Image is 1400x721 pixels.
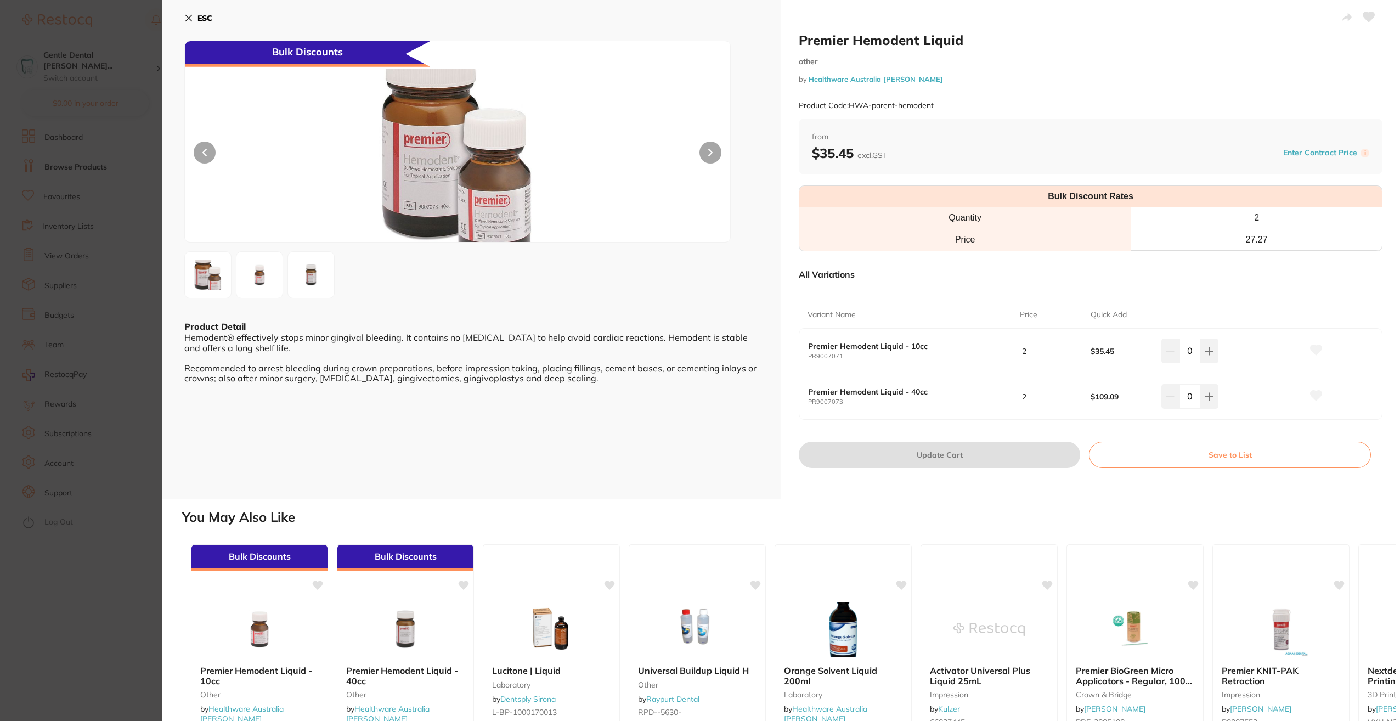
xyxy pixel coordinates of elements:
span: by [1076,704,1145,714]
div: Bulk Discounts [337,545,473,571]
th: Quantity [799,207,1131,229]
span: by [930,704,960,714]
img: Premier Hemodent Liquid - 10cc [224,602,295,657]
b: Orange Solvent Liquid 200ml [784,666,902,686]
span: from [812,132,1369,143]
th: 27.27 [1131,229,1382,250]
span: by [1222,704,1291,714]
p: 2 [1022,347,1026,356]
h2: You May Also Like [182,510,1396,525]
b: Universal Buildup Liquid H [638,666,757,675]
small: other [200,690,319,699]
th: 2 [1131,207,1382,229]
a: [PERSON_NAME] [1230,704,1291,714]
b: $109.09 [1091,392,1154,401]
small: Laboratory [784,690,902,699]
b: $35.45 [1091,347,1154,356]
b: Premier KNIT-PAK Retraction [1222,666,1340,686]
small: impression [1222,690,1340,699]
a: Healthware Australia [PERSON_NAME] [809,75,943,83]
button: Save to List [1089,442,1371,468]
div: Hemodent® effectively stops minor gingival bleeding. It contains no [MEDICAL_DATA] to help avoid ... [184,333,759,383]
p: All Variations [799,269,855,280]
p: 2 [1022,392,1026,401]
small: other [346,690,465,699]
img: LzQwY2MucG5n [291,255,331,295]
p: Price [1020,309,1037,320]
span: by [638,694,699,704]
small: Product Code: HWA-parent-hemodent [799,101,934,110]
img: Premier BioGreen Micro Applicators - Regular, 100-Pack [1099,602,1171,657]
span: excl. GST [857,150,887,160]
b: Premier Hemodent Liquid - 40cc [346,666,465,686]
small: L-BP-1000170013 [492,708,611,717]
p: Variant Name [808,309,856,320]
b: Premier BioGreen Micro Applicators - Regular, 100-Pack [1076,666,1194,686]
small: other [638,680,757,689]
img: Universal Buildup Liquid H [662,602,733,657]
p: Quick Add [1091,309,1127,320]
img: Zw [240,255,279,295]
img: Activator Universal Plus Liquid 25mL [953,602,1025,657]
b: Premier Hemodent Liquid - 40cc [808,387,999,396]
b: Premier Hemodent Liquid - 10cc [808,342,999,351]
th: Bulk Discount Rates [799,186,1382,207]
button: ESC [184,9,212,27]
small: RPD--5630- [638,708,757,717]
a: Kulzer [938,704,960,714]
img: a2guanBn [188,255,228,295]
small: laboratory [492,680,611,689]
b: $35.45 [812,145,887,161]
span: by [492,694,556,704]
label: i [1361,149,1369,157]
small: by [799,75,1382,83]
img: Lucitone | Liquid [516,602,587,657]
div: Bulk Discounts [191,545,328,571]
small: PR9007071 [808,353,1020,360]
button: Update Cart [799,442,1080,468]
b: Lucitone | Liquid [492,666,611,675]
b: Activator Universal Plus Liquid 25mL [930,666,1048,686]
small: PR9007073 [808,398,1020,405]
h2: Premier Hemodent Liquid [799,32,1382,48]
b: Product Detail [184,321,246,332]
td: Price [799,229,1131,250]
small: other [799,57,1382,66]
small: impression [930,690,1048,699]
b: Premier Hemodent Liquid - 10cc [200,666,319,686]
a: Raypurt Dental [646,694,699,704]
a: [PERSON_NAME] [1084,704,1145,714]
img: Premier Hemodent Liquid - 40cc [370,602,441,657]
img: Orange Solvent Liquid 200ml [808,602,879,657]
small: crown & bridge [1076,690,1194,699]
b: ESC [197,13,212,23]
button: Enter Contract Price [1280,148,1361,158]
img: Premier KNIT-PAK Retraction [1245,602,1317,657]
img: a2guanBn [294,69,621,242]
a: Dentsply Sirona [500,694,556,704]
div: Bulk Discounts [185,41,430,67]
